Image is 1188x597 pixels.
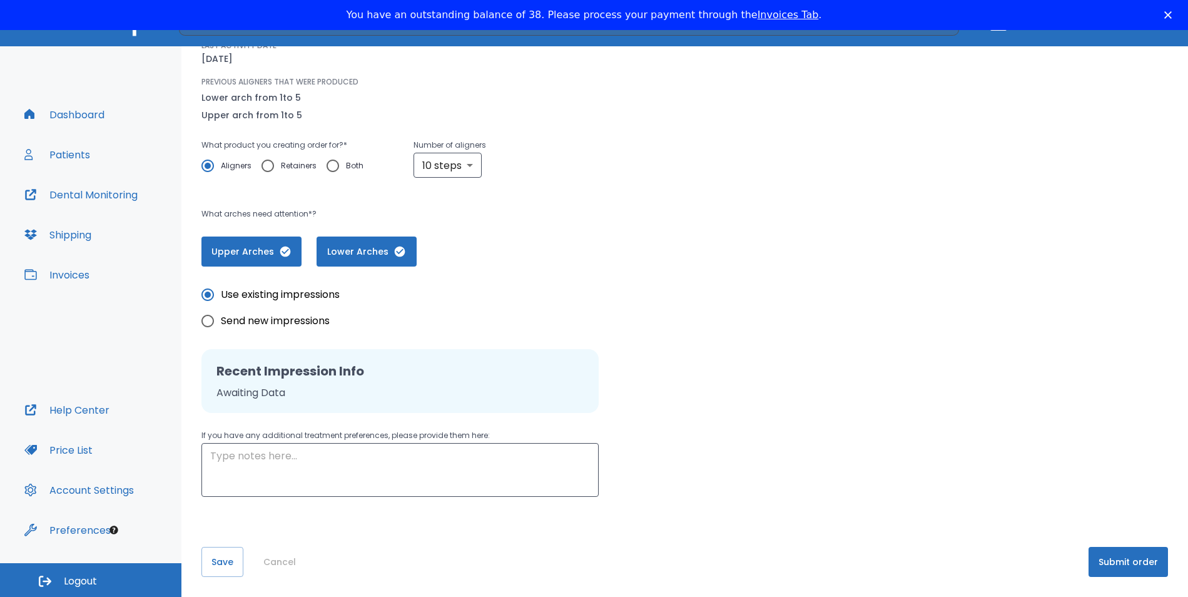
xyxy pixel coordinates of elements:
div: You have an outstanding balance of 38. Please process your payment through the . [347,9,822,21]
button: Patients [17,140,98,170]
button: Help Center [17,395,117,425]
span: Retainers [281,158,317,173]
p: Upper arch from 1 to 5 [201,108,302,123]
p: If you have any additional treatment preferences, please provide them here: [201,428,599,443]
button: Submit order [1089,547,1168,577]
h2: Recent Impression Info [216,362,584,380]
div: Tooltip anchor [108,524,119,536]
span: Send new impressions [221,314,330,329]
span: Both [346,158,363,173]
span: Use existing impressions [221,287,340,302]
button: Dashboard [17,99,112,130]
div: 10 steps [414,153,482,178]
span: Logout [64,574,97,588]
button: Save [201,547,243,577]
button: Dental Monitoring [17,180,145,210]
div: Close [1164,11,1177,19]
button: Price List [17,435,100,465]
button: Account Settings [17,475,141,505]
span: Aligners [221,158,251,173]
button: Shipping [17,220,99,250]
button: Cancel [258,547,301,577]
button: Lower Arches [317,237,417,267]
p: Number of aligners [414,138,486,153]
a: Invoices Tab [758,9,819,21]
span: Lower Arches [329,245,404,258]
p: [DATE] [201,51,233,66]
p: Lower arch from 1 to 5 [201,90,302,105]
button: Preferences [17,515,118,545]
button: Upper Arches [201,237,302,267]
p: What product you creating order for? * [201,138,373,153]
button: Invoices [17,260,97,290]
p: PREVIOUS ALIGNERS THAT WERE PRODUCED [201,76,358,88]
p: What arches need attention*? [201,207,765,222]
p: Awaiting Data [216,385,584,401]
span: Upper Arches [214,245,289,258]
